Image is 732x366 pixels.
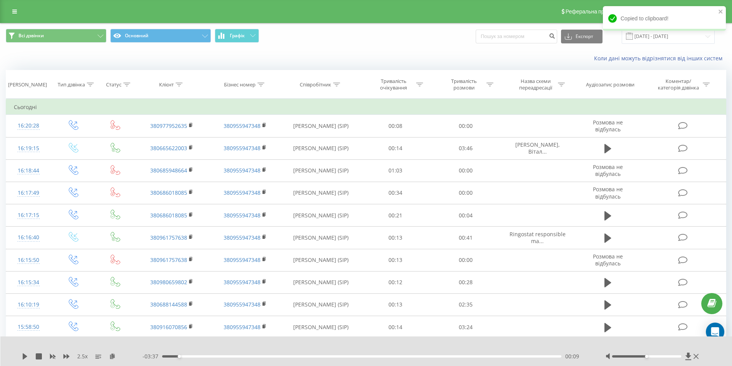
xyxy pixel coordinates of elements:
td: 00:41 [431,227,501,249]
div: Accessibility label [178,355,181,358]
a: 380955947348 [224,323,261,331]
a: 380686018085 [150,189,187,196]
div: Accessibility label [645,355,648,358]
td: 00:28 [431,271,501,293]
td: 00:04 [431,204,501,227]
div: Коментар/категорія дзвінка [656,78,701,91]
span: Графік [230,33,245,38]
td: 00:34 [360,182,431,204]
div: 16:15:50 [14,253,43,268]
td: [PERSON_NAME] (SIP) [282,204,360,227]
td: [PERSON_NAME] (SIP) [282,293,360,316]
input: Пошук за номером [476,30,557,43]
td: 02:35 [431,293,501,316]
a: 380955947348 [224,256,261,263]
a: 380961757638 [150,256,187,263]
td: 00:08 [360,115,431,137]
div: 16:17:49 [14,185,43,200]
td: 00:14 [360,137,431,159]
td: 00:00 [431,115,501,137]
td: 00:14 [360,316,431,338]
a: 380955947348 [224,189,261,196]
td: [PERSON_NAME] (SIP) [282,316,360,338]
div: 16:18:44 [14,163,43,178]
div: 16:10:19 [14,297,43,312]
a: 380955947348 [224,144,261,152]
a: 380977952635 [150,122,187,129]
button: Всі дзвінки [6,29,106,43]
a: 380955947348 [224,167,261,174]
td: [PERSON_NAME] (SIP) [282,159,360,182]
td: 00:00 [431,159,501,182]
div: Тип дзвінка [58,81,85,88]
td: 00:13 [360,293,431,316]
a: 380955947348 [224,212,261,219]
span: Ringostat responsible ma... [510,230,566,245]
div: 16:17:15 [14,208,43,223]
span: Розмова не відбулась [593,163,623,177]
div: Статус [106,81,121,88]
a: 380665622003 [150,144,187,152]
td: 00:00 [431,182,501,204]
div: 16:19:15 [14,141,43,156]
td: 03:24 [431,316,501,338]
a: 380980659802 [150,278,187,286]
a: 380955947348 [224,301,261,308]
td: Сьогодні [6,99,726,115]
td: [PERSON_NAME] (SIP) [282,115,360,137]
span: Розмова не відбулась [593,119,623,133]
a: 380686018085 [150,212,187,219]
div: [PERSON_NAME] [8,81,47,88]
a: 380688144588 [150,301,187,308]
div: Тривалість очікування [373,78,414,91]
td: [PERSON_NAME] (SIP) [282,249,360,271]
span: Всі дзвінки [18,33,44,39]
a: 380955947348 [224,278,261,286]
a: 380955947348 [224,122,261,129]
td: 00:13 [360,249,431,271]
span: 2.5 x [77,353,88,360]
a: 380685948664 [150,167,187,174]
td: 03:46 [431,137,501,159]
div: Тривалість розмови [443,78,485,91]
button: Графік [215,29,259,43]
div: 16:15:34 [14,275,43,290]
td: 00:00 [431,249,501,271]
button: close [718,8,724,16]
div: 16:20:28 [14,118,43,133]
button: Основний [110,29,211,43]
div: Назва схеми переадресації [515,78,556,91]
div: Співробітник [300,81,331,88]
a: 380961757638 [150,234,187,241]
div: 15:58:50 [14,320,43,335]
td: [PERSON_NAME] (SIP) [282,182,360,204]
a: 380916070856 [150,323,187,331]
td: [PERSON_NAME] (SIP) [282,227,360,249]
td: 00:13 [360,227,431,249]
span: - 03:37 [143,353,162,360]
span: Розмова не відбулась [593,185,623,200]
td: 01:03 [360,159,431,182]
span: 00:09 [565,353,579,360]
div: Copied to clipboard! [603,6,726,31]
div: Open Intercom Messenger [706,323,724,341]
div: 16:16:40 [14,230,43,245]
span: [PERSON_NAME], Вітал... [515,141,560,155]
span: Реферальна програма [566,8,622,15]
a: 380955947348 [224,234,261,241]
div: Аудіозапис розмови [586,81,634,88]
td: 00:12 [360,271,431,293]
span: Розмова не відбулась [593,253,623,267]
a: Коли дані можуть відрізнятися вiд інших систем [594,55,726,62]
div: Бізнес номер [224,81,256,88]
button: Експорт [561,30,603,43]
div: Клієнт [159,81,174,88]
td: [PERSON_NAME] (SIP) [282,271,360,293]
td: 00:21 [360,204,431,227]
td: [PERSON_NAME] (SIP) [282,137,360,159]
